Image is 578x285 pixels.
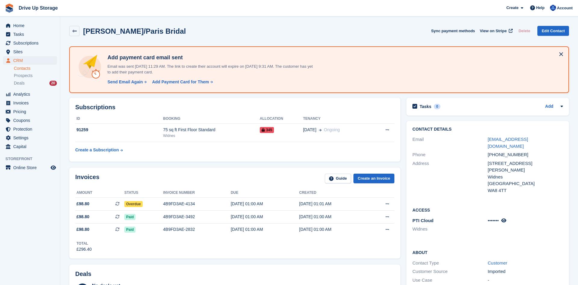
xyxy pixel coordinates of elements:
[480,28,507,34] span: View on Stripe
[488,151,563,158] div: [PHONE_NUMBER]
[105,54,316,61] h4: Add payment card email sent
[3,125,57,133] a: menu
[75,144,123,156] a: Create a Subscription
[124,227,135,233] span: Paid
[3,56,57,65] a: menu
[124,201,143,207] span: Overdue
[13,21,49,30] span: Home
[152,79,209,85] div: Add Payment Card for Them
[75,114,163,124] th: ID
[231,201,299,207] div: [DATE] 01:00 AM
[3,99,57,107] a: menu
[76,246,92,252] div: £296.40
[13,107,49,116] span: Pricing
[5,4,14,13] img: stora-icon-8386f47178a22dfd0bd8f6a31ec36ba5ce8667c1dd55bd0f319d3a0aa187defe.svg
[163,114,260,124] th: Booking
[488,218,499,223] span: •••••••
[537,26,569,36] a: Edit Contact
[3,107,57,116] a: menu
[488,187,563,194] div: WA8 4TT
[75,127,163,133] div: 91259
[14,73,33,79] span: Prospects
[477,26,514,36] a: View on Stripe
[16,3,60,13] a: Drive Up Storage
[488,268,563,275] div: Imported
[13,116,49,125] span: Coupons
[163,226,231,233] div: 4B9FD3AE-2832
[324,127,340,132] span: Ongoing
[13,48,49,56] span: Sites
[163,133,260,138] div: Widnes
[412,127,563,132] h2: Contact Details
[299,214,368,220] div: [DATE] 01:00 AM
[75,147,119,153] div: Create a Subscription
[3,134,57,142] a: menu
[75,104,394,111] h2: Subscriptions
[412,277,488,284] div: Use Case
[299,201,368,207] div: [DATE] 01:01 AM
[3,30,57,39] a: menu
[231,214,299,220] div: [DATE] 01:00 AM
[105,64,316,75] p: Email was sent [DATE] 11:29 AM. The link to create their account will expire on [DATE] 9:31 AM. T...
[545,103,553,110] a: Add
[550,5,556,11] img: Widnes Team
[163,188,231,198] th: Invoice number
[5,156,60,162] span: Storefront
[83,27,186,35] h2: [PERSON_NAME]/Paris Bridal
[412,226,488,233] li: Widnes
[557,5,573,11] span: Account
[163,201,231,207] div: 4B9FD3AE-4134
[14,66,57,71] a: Contacts
[107,79,143,85] div: Send Email Again
[488,260,507,265] a: Customer
[420,104,431,109] h2: Tasks
[3,90,57,98] a: menu
[76,226,89,233] span: £98.80
[231,226,299,233] div: [DATE] 01:00 AM
[13,56,49,65] span: CRM
[76,241,92,246] div: Total
[488,137,528,149] a: [EMAIL_ADDRESS][DOMAIN_NAME]
[49,81,57,86] div: 20
[13,134,49,142] span: Settings
[3,48,57,56] a: menu
[76,214,89,220] span: £98.80
[13,142,49,151] span: Capital
[124,214,135,220] span: Paid
[124,188,163,198] th: Status
[431,26,475,36] button: Sync payment methods
[412,160,488,194] div: Address
[412,260,488,267] div: Contact Type
[3,116,57,125] a: menu
[77,54,103,80] img: add-payment-card-4dbda4983b697a7845d177d07a5d71e8a16f1ec00487972de202a45f1e8132f5.svg
[325,174,351,184] a: Guide
[3,163,57,172] a: menu
[412,268,488,275] div: Customer Source
[434,104,441,109] div: 0
[506,5,518,11] span: Create
[150,79,213,85] a: Add Payment Card for Them
[299,188,368,198] th: Created
[14,80,57,86] a: Deals 20
[3,21,57,30] a: menu
[163,127,260,133] div: 75 sq ft First Floor Standard
[412,218,433,223] span: PTI Cloud
[76,201,89,207] span: £98.80
[412,249,563,255] h2: About
[516,26,533,36] button: Delete
[75,271,91,277] h2: Deals
[299,226,368,233] div: [DATE] 01:00 AM
[303,127,316,133] span: [DATE]
[260,114,303,124] th: Allocation
[13,163,49,172] span: Online Store
[303,114,371,124] th: Tenancy
[3,39,57,47] a: menu
[75,188,124,198] th: Amount
[412,151,488,158] div: Phone
[50,164,57,171] a: Preview store
[14,73,57,79] a: Prospects
[13,99,49,107] span: Invoices
[13,30,49,39] span: Tasks
[13,90,49,98] span: Analytics
[353,174,394,184] a: Create an Invoice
